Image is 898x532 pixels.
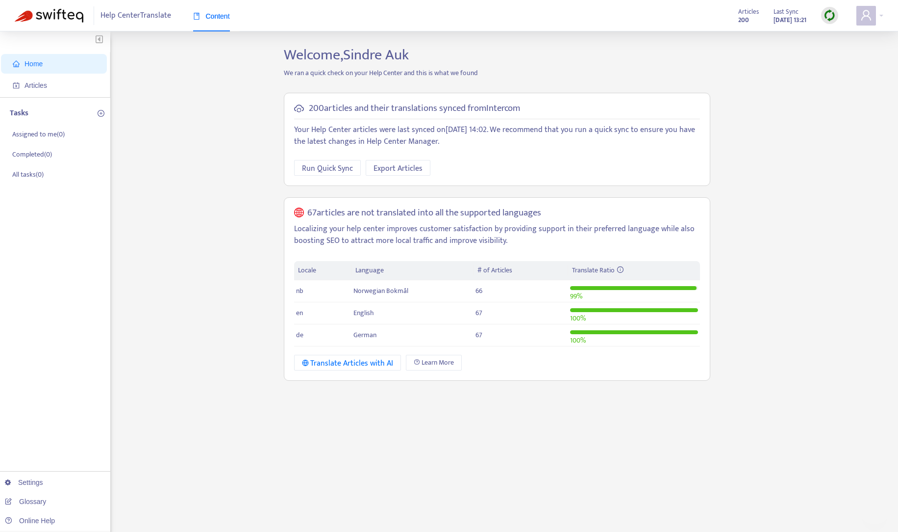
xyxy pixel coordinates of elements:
[353,285,408,296] span: Norwegian Bokmål
[474,261,568,280] th: # of Articles
[13,60,20,67] span: home
[296,307,303,319] span: en
[572,265,696,276] div: Translate Ratio
[5,517,55,525] a: Online Help
[309,103,520,114] h5: 200 articles and their translations synced from Intercom
[374,162,423,175] span: Export Articles
[12,169,44,180] p: All tasks ( 0 )
[406,355,462,371] a: Learn More
[294,124,700,148] p: Your Help Center articles were last synced on [DATE] 14:02 . We recommend that you run a quick sy...
[5,479,43,486] a: Settings
[294,355,401,371] button: Translate Articles with AI
[25,81,47,89] span: Articles
[296,329,303,341] span: de
[302,162,353,175] span: Run Quick Sync
[12,129,65,139] p: Assigned to me ( 0 )
[296,285,303,296] span: nb
[823,9,836,22] img: sync.dc5367851b00ba804db3.png
[294,160,361,176] button: Run Quick Sync
[570,335,586,346] span: 100 %
[307,208,541,219] h5: 67 articles are not translated into all the supported languages
[13,82,20,89] span: account-book
[738,15,749,26] strong: 200
[570,291,582,302] span: 99 %
[294,261,352,280] th: Locale
[12,149,52,160] p: Completed ( 0 )
[475,329,482,341] span: 67
[294,223,700,247] p: Localizing your help center improves customer satisfaction by providing support in their preferre...
[475,285,482,296] span: 66
[25,60,43,68] span: Home
[294,104,304,113] span: cloud-sync
[98,110,104,117] span: plus-circle
[773,15,806,26] strong: [DATE] 13:21
[294,208,304,219] span: global
[193,12,230,20] span: Content
[302,357,394,370] div: Translate Articles with AI
[860,9,872,21] span: user
[366,160,430,176] button: Export Articles
[276,68,718,78] p: We ran a quick check on your Help Center and this is what we found
[353,329,376,341] span: German
[773,6,798,17] span: Last Sync
[15,9,83,23] img: Swifteq
[284,43,409,67] span: Welcome, Sindre Auk
[859,493,890,524] iframe: Button to launch messaging window
[10,107,28,119] p: Tasks
[422,357,454,368] span: Learn More
[353,307,374,319] span: English
[738,6,759,17] span: Articles
[193,13,200,20] span: book
[475,307,482,319] span: 67
[570,313,586,324] span: 100 %
[351,261,473,280] th: Language
[100,6,171,25] span: Help Center Translate
[5,498,46,505] a: Glossary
